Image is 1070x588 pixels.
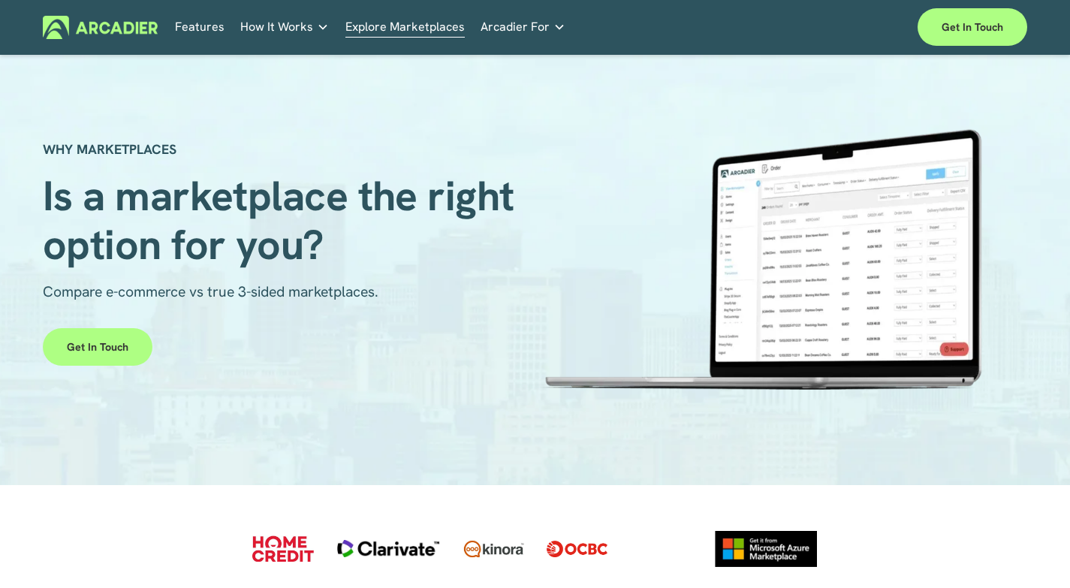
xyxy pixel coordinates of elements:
span: Is a marketplace the right option for you? [43,169,524,272]
img: Arcadier [43,16,158,39]
a: Get in touch [918,8,1027,46]
a: Get in touch [43,328,152,366]
a: folder dropdown [240,16,329,39]
span: How It Works [240,17,313,38]
span: Compare e-commerce vs true 3-sided marketplaces. [43,282,378,301]
a: Features [175,16,225,39]
span: Arcadier For [481,17,550,38]
a: folder dropdown [481,16,565,39]
strong: WHY MARKETPLACES [43,140,176,158]
a: Explore Marketplaces [345,16,465,39]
